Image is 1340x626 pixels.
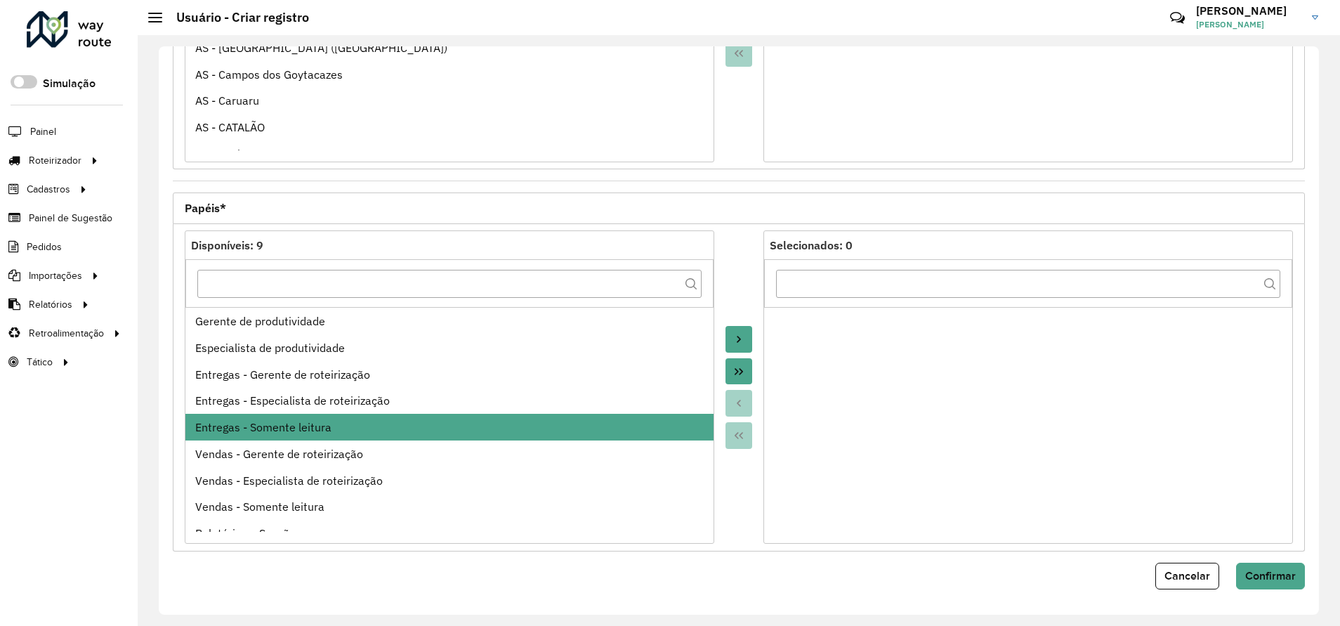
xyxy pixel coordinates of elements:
div: Vendas - Somente leitura [195,498,704,515]
span: [PERSON_NAME] [1196,18,1301,31]
span: Tático [27,355,53,370]
span: Roteirizador [29,153,81,168]
div: AS - [GEOGRAPHIC_DATA] ([GEOGRAPHIC_DATA]) [195,39,704,56]
div: Disponíveis: 9 [191,237,708,254]
button: Cancelar [1155,563,1219,589]
span: Cadastros [27,182,70,197]
button: Move All to Target [725,358,752,385]
span: Painel de Sugestão [29,211,112,226]
div: Entregas - Somente leitura [195,419,704,436]
span: Importações [29,268,82,283]
div: Entregas - Especialista de roteirização [195,392,704,409]
div: Entregas - Gerente de roteirização [195,366,704,383]
span: Relatórios [29,297,72,312]
span: Pedidos [27,240,62,254]
div: Selecionados: 0 [770,237,1287,254]
button: Confirmar [1236,563,1305,589]
span: Papéis* [185,202,226,214]
div: Especialista de produtividade [195,339,704,356]
h2: Usuário - Criar registro [162,10,309,25]
button: Move to Target [725,326,752,353]
div: Vendas - Especialista de roteirização [195,472,704,489]
div: Vendas - Gerente de roteirização [195,445,704,462]
h3: [PERSON_NAME] [1196,4,1301,18]
a: Contato Rápido [1162,3,1193,33]
span: Painel [30,124,56,139]
span: Cancelar [1164,570,1210,582]
label: Simulação [43,75,96,92]
div: AS - Campos dos Goytacazes [195,66,704,83]
div: AS - Caruaru [195,92,704,109]
div: Relatórios e Sessões [195,525,704,542]
div: Gerente de produtividade [195,313,704,330]
span: Confirmar [1245,570,1296,582]
div: AS - Caxias [195,145,704,162]
span: Retroalimentação [29,326,104,341]
div: AS - CATALÃO [195,119,704,136]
